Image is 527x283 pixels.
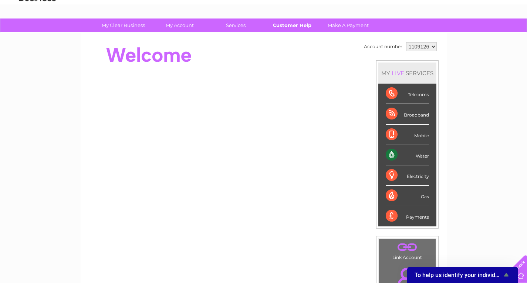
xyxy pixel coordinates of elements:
[386,206,429,226] div: Payments
[436,31,458,37] a: Telecoms
[390,70,406,77] div: LIVE
[318,18,379,32] a: Make A Payment
[415,31,432,37] a: Energy
[381,4,440,13] a: 0333 014 3131
[415,272,502,279] span: To help us identify your individual feedback can you please enter your Business Name?
[415,270,511,279] button: Show survey - To help us identify your individual feedback can you please enter your Business Name?
[463,31,473,37] a: Blog
[478,31,496,37] a: Contact
[149,18,210,32] a: My Account
[503,31,520,37] a: Log out
[205,18,266,32] a: Services
[261,18,322,32] a: Customer Help
[386,84,429,104] div: Telecoms
[397,31,411,37] a: Water
[386,186,429,206] div: Gas
[381,4,438,14] span: 0333 014 3131
[89,4,439,36] div: Clear Business is a trading name of Verastar Limited (registered in [GEOGRAPHIC_DATA] No. 3667643...
[386,104,429,124] div: Broadband
[379,239,436,262] td: Link Account
[381,4,386,14] img: logo.svg
[93,18,154,32] a: My Clear Business
[381,241,434,254] a: .
[386,165,429,186] div: Electricity
[362,40,404,53] td: Account number
[18,19,56,42] img: logo.png
[386,125,429,145] div: Mobile
[378,63,436,84] div: MY SERVICES
[386,145,429,165] div: Water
